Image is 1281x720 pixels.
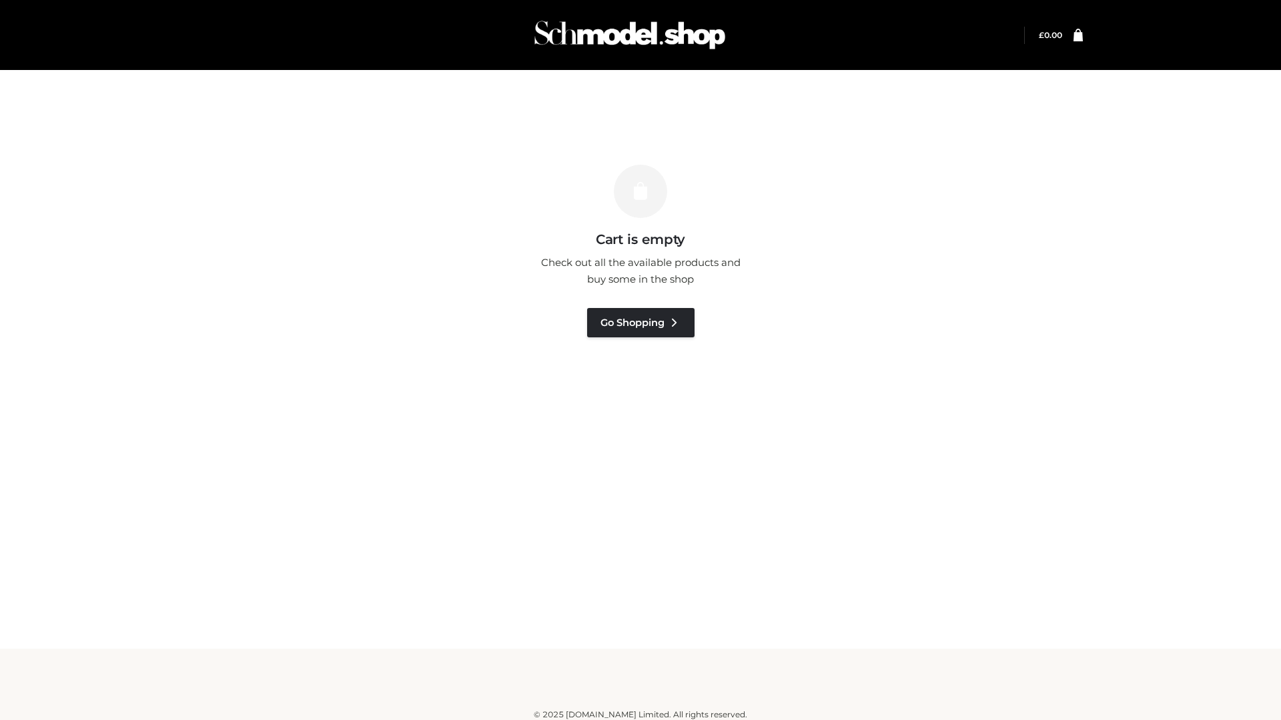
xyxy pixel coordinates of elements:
[534,254,747,288] p: Check out all the available products and buy some in the shop
[228,231,1053,247] h3: Cart is empty
[587,308,695,337] a: Go Shopping
[1039,30,1044,40] span: £
[530,9,730,61] img: Schmodel Admin 964
[1039,30,1062,40] a: £0.00
[1039,30,1062,40] bdi: 0.00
